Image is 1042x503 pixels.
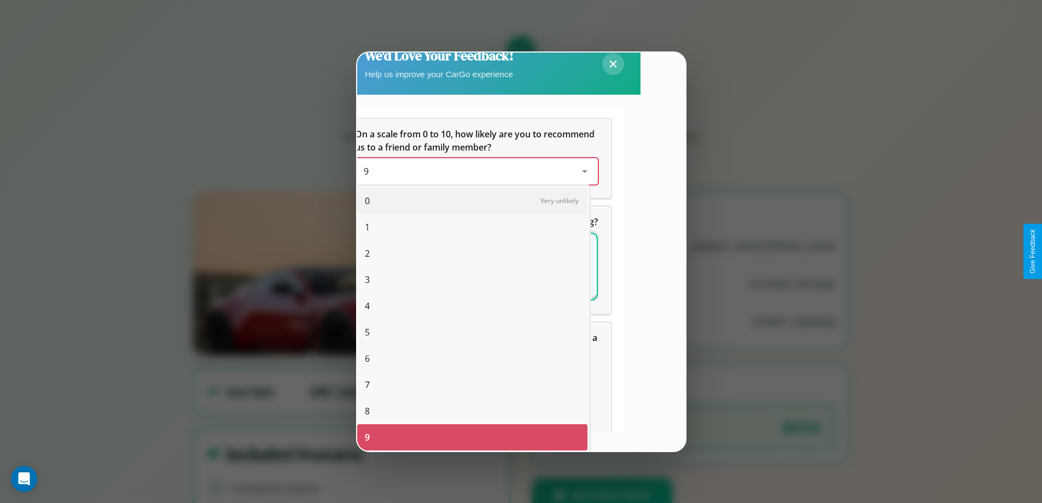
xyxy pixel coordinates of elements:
div: 7 [357,372,587,398]
div: Open Intercom Messenger [11,466,37,492]
span: 8 [365,404,370,418]
div: 3 [357,267,587,293]
p: Help us improve your CarGo experience [365,67,514,82]
div: On a scale from 0 to 10, how likely are you to recommend us to a friend or family member? [342,119,611,198]
span: 5 [365,326,370,339]
div: 2 [357,240,587,267]
h2: We'd Love Your Feedback! [365,47,514,65]
span: On a scale from 0 to 10, how likely are you to recommend us to a friend or family member? [355,128,597,153]
span: Very unlikely [540,196,579,205]
span: 4 [365,299,370,313]
span: 2 [365,247,370,260]
div: 4 [357,293,587,319]
span: 0 [365,194,370,207]
span: What can we do to make your experience more satisfying? [355,216,598,228]
span: 9 [365,431,370,444]
div: On a scale from 0 to 10, how likely are you to recommend us to a friend or family member? [355,158,598,184]
div: 9 [357,424,587,450]
div: 10 [357,450,587,477]
div: 8 [357,398,587,424]
div: 6 [357,345,587,372]
div: 1 [357,214,587,240]
span: 9 [364,165,369,177]
div: 5 [357,319,587,345]
span: 7 [365,378,370,391]
div: 0 [357,188,587,214]
span: 6 [365,352,370,365]
span: Which of the following features do you value the most in a vehicle? [355,332,599,357]
span: 1 [365,221,370,234]
span: 3 [365,273,370,286]
div: Give Feedback [1029,229,1037,274]
h5: On a scale from 0 to 10, how likely are you to recommend us to a friend or family member? [355,128,598,154]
